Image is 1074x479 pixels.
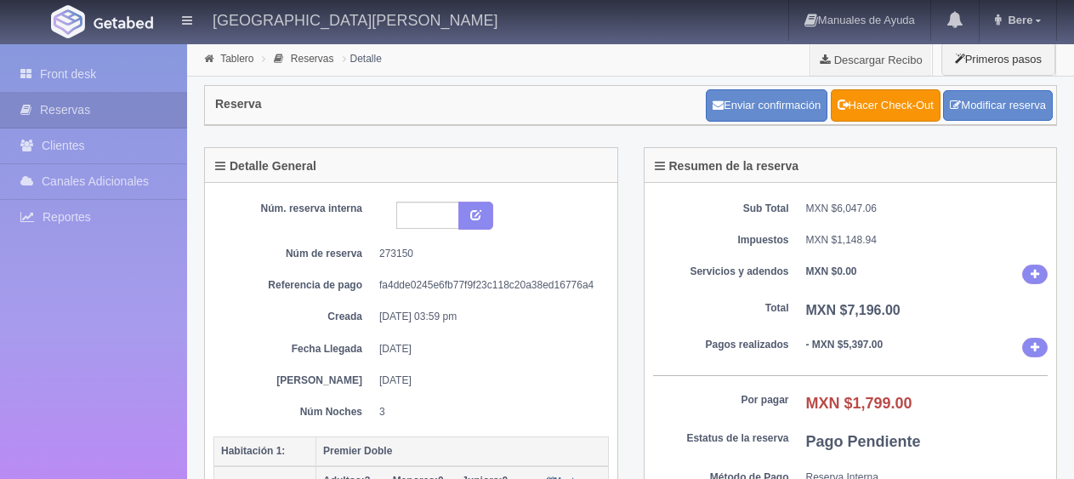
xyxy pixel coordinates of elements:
[215,160,316,173] h4: Detalle General
[226,342,362,356] dt: Fecha Llegada
[379,405,596,419] dd: 3
[943,90,1053,122] a: Modificar reserva
[655,160,799,173] h4: Resumen de la reserva
[338,50,386,66] li: Detalle
[215,98,262,111] h4: Reserva
[806,395,912,412] b: MXN $1,799.00
[226,202,362,216] dt: Núm. reserva interna
[316,436,609,466] th: Premier Doble
[291,53,334,65] a: Reservas
[941,43,1055,76] button: Primeros pasos
[94,16,153,29] img: Getabed
[226,405,362,419] dt: Núm Noches
[221,445,285,457] b: Habitación 1:
[653,431,789,446] dt: Estatus de la reserva
[810,43,932,77] a: Descargar Recibo
[51,5,85,38] img: Getabed
[806,202,1048,216] dd: MXN $6,047.06
[379,342,596,356] dd: [DATE]
[220,53,253,65] a: Tablero
[653,393,789,408] dt: Por pagar
[806,265,857,277] b: MXN $0.00
[806,339,884,351] b: - MXN $5,397.00
[226,374,362,388] dt: [PERSON_NAME]
[706,89,827,122] button: Enviar confirmación
[653,233,789,248] dt: Impuestos
[226,247,362,261] dt: Núm de reserva
[831,89,940,122] a: Hacer Check-Out
[213,9,497,30] h4: [GEOGRAPHIC_DATA][PERSON_NAME]
[806,303,901,317] b: MXN $7,196.00
[379,278,596,293] dd: fa4dde0245e6fb77f9f23c118c20a38ed16776a4
[653,338,789,352] dt: Pagos realizados
[379,247,596,261] dd: 273150
[653,265,789,279] dt: Servicios y adendos
[806,233,1048,248] dd: MXN $1,148.94
[653,202,789,216] dt: Sub Total
[1003,14,1032,26] span: Bere
[806,433,921,450] b: Pago Pendiente
[379,310,596,324] dd: [DATE] 03:59 pm
[226,310,362,324] dt: Creada
[653,301,789,316] dt: Total
[379,374,596,388] dd: [DATE]
[226,278,362,293] dt: Referencia de pago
